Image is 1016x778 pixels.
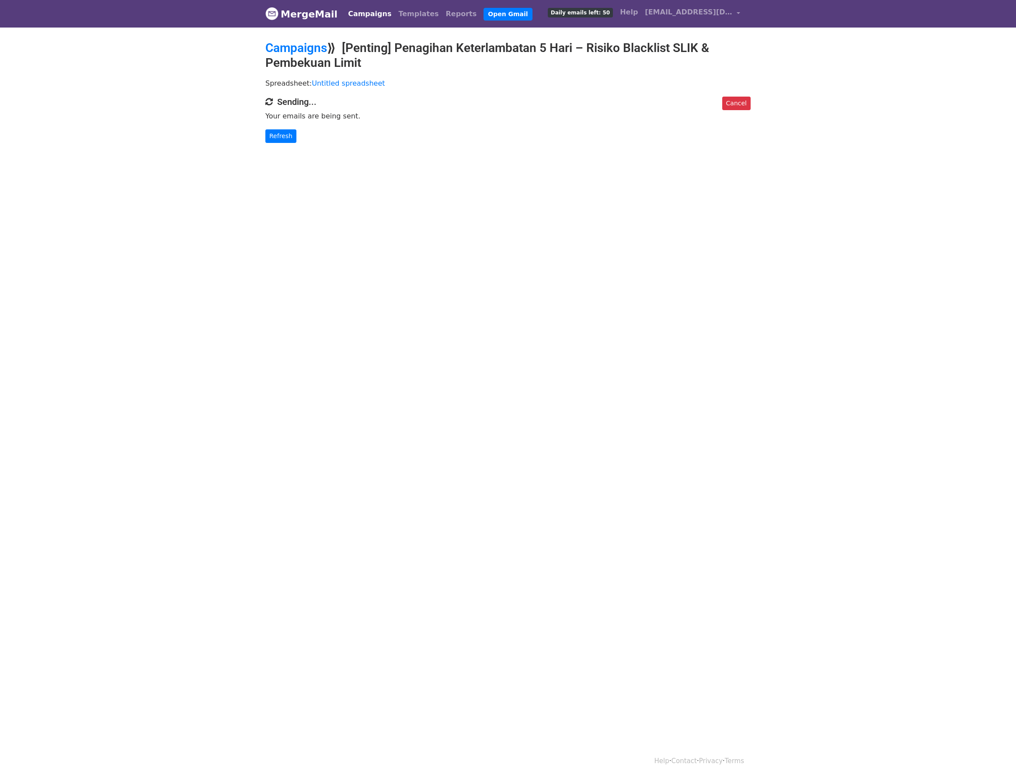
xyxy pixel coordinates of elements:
a: Daily emails left: 50 [544,3,616,21]
a: Untitled spreadsheet [312,79,385,87]
a: Open Gmail [484,8,532,21]
a: Terms [725,757,744,765]
span: Daily emails left: 50 [548,8,613,17]
a: Help [654,757,669,765]
a: [EMAIL_ADDRESS][DOMAIN_NAME] [641,3,744,24]
a: Contact [672,757,697,765]
a: Cancel [722,97,751,110]
a: Help [616,3,641,21]
img: MergeMail logo [265,7,278,20]
a: MergeMail [265,5,338,23]
a: Privacy [699,757,723,765]
a: Reports [442,5,480,23]
a: Campaigns [265,41,327,55]
h2: ⟫ [Penting] Penagihan Keterlambatan 5 Hari – Risiko Blacklist SLIK & Pembekuan Limit [265,41,751,70]
a: Campaigns [344,5,395,23]
a: Templates [395,5,442,23]
a: Refresh [265,129,296,143]
p: Spreadsheet: [265,79,751,88]
p: Your emails are being sent. [265,111,751,121]
span: [EMAIL_ADDRESS][DOMAIN_NAME] [645,7,732,17]
h4: Sending... [265,97,751,107]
